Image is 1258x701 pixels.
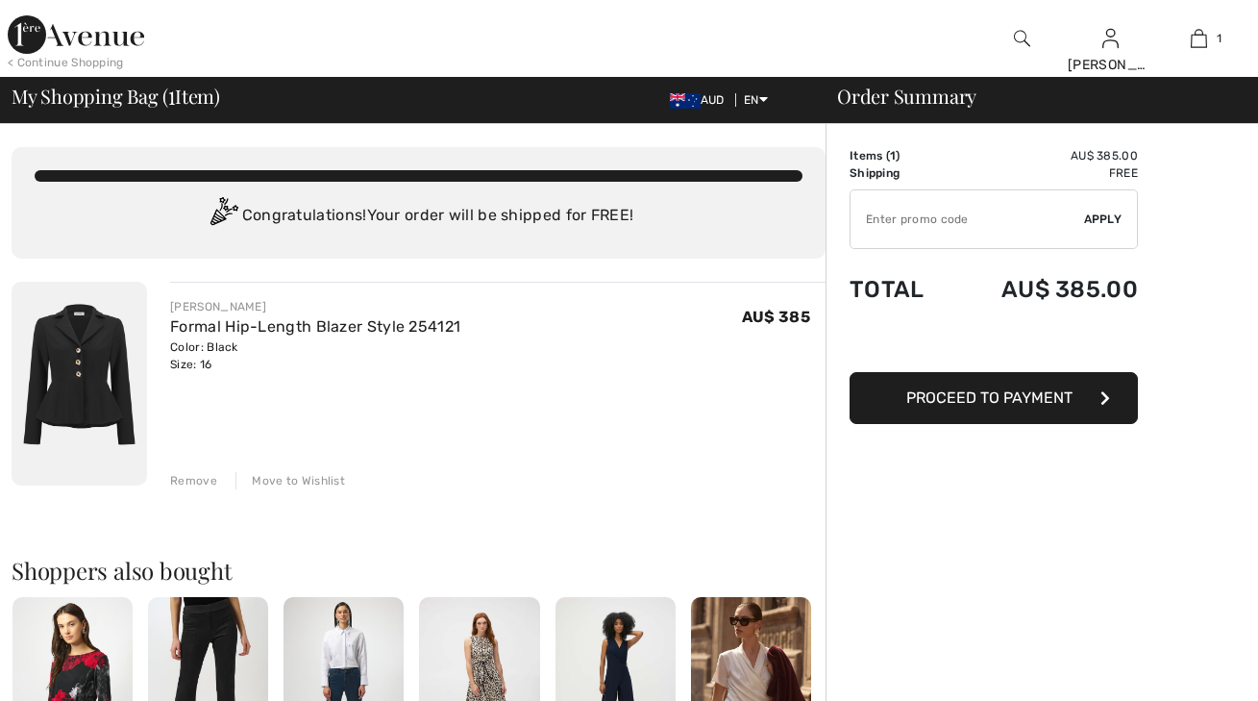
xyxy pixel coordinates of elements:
span: EN [744,93,768,107]
img: Australian Dollar [670,93,701,109]
img: My Bag [1191,27,1207,50]
div: [PERSON_NAME] [170,298,460,315]
img: My Info [1102,27,1119,50]
a: Formal Hip-Length Blazer Style 254121 [170,317,460,336]
div: Color: Black Size: 16 [170,338,460,373]
div: Move to Wishlist [235,472,345,489]
span: Apply [1084,211,1122,228]
span: 1 [890,149,896,163]
span: Proceed to Payment [906,388,1073,407]
td: Total [850,257,951,322]
span: AUD [670,93,732,107]
span: 1 [168,82,175,107]
span: My Shopping Bag ( Item) [12,87,220,106]
div: Congratulations! Your order will be shipped for FREE! [35,197,802,236]
a: Sign In [1102,29,1119,47]
div: [PERSON_NAME] [1068,55,1154,75]
iframe: PayPal [850,322,1138,365]
img: search the website [1014,27,1030,50]
input: Promo code [851,190,1084,248]
td: Free [951,164,1138,182]
div: Order Summary [814,87,1246,106]
span: AU$ 385 [742,308,810,326]
img: Formal Hip-Length Blazer Style 254121 [12,282,147,486]
div: < Continue Shopping [8,54,124,71]
td: Shipping [850,164,951,182]
a: 1 [1155,27,1242,50]
img: 1ère Avenue [8,15,144,54]
td: AU$ 385.00 [951,257,1138,322]
span: 1 [1217,30,1221,47]
td: AU$ 385.00 [951,147,1138,164]
td: Items ( ) [850,147,951,164]
div: Remove [170,472,217,489]
img: Congratulation2.svg [204,197,242,236]
h2: Shoppers also bought [12,559,826,582]
button: Proceed to Payment [850,372,1138,424]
